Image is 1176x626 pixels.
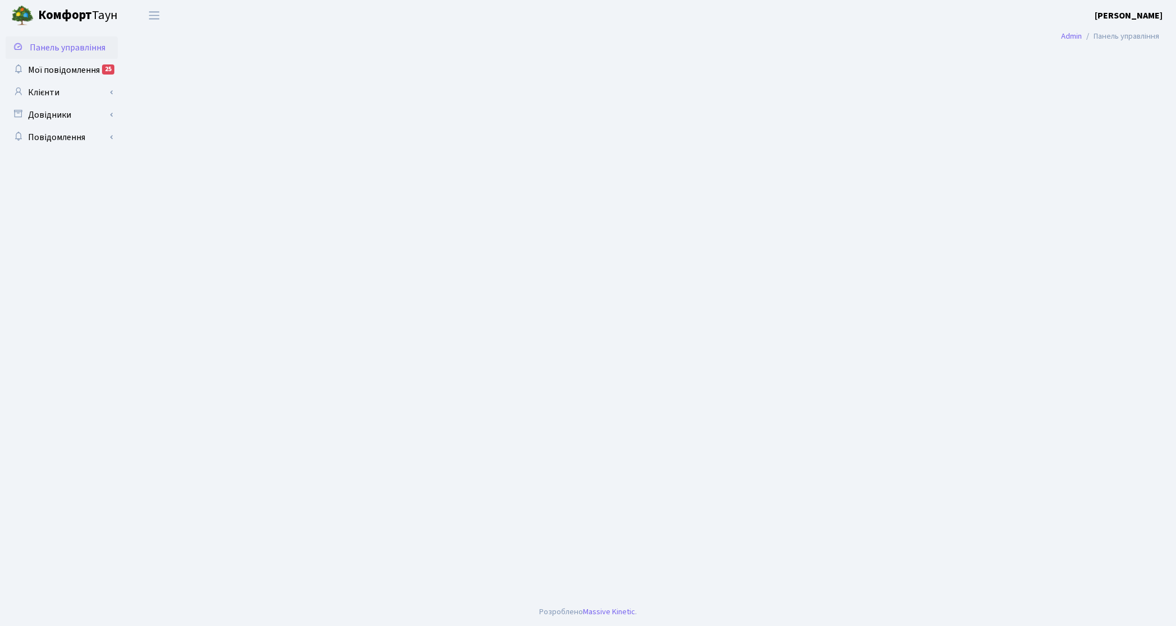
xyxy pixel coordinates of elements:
[102,64,114,75] div: 25
[1061,30,1082,42] a: Admin
[38,6,92,24] b: Комфорт
[140,6,168,25] button: Переключити навігацію
[6,36,118,59] a: Панель управління
[6,126,118,149] a: Повідомлення
[539,606,637,618] div: Розроблено .
[1044,25,1176,48] nav: breadcrumb
[1082,30,1159,43] li: Панель управління
[6,59,118,81] a: Мої повідомлення25
[1095,10,1163,22] b: [PERSON_NAME]
[6,104,118,126] a: Довідники
[38,6,118,25] span: Таун
[6,81,118,104] a: Клієнти
[583,606,635,618] a: Massive Kinetic
[1095,9,1163,22] a: [PERSON_NAME]
[11,4,34,27] img: logo.png
[28,64,100,76] span: Мої повідомлення
[30,41,105,54] span: Панель управління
